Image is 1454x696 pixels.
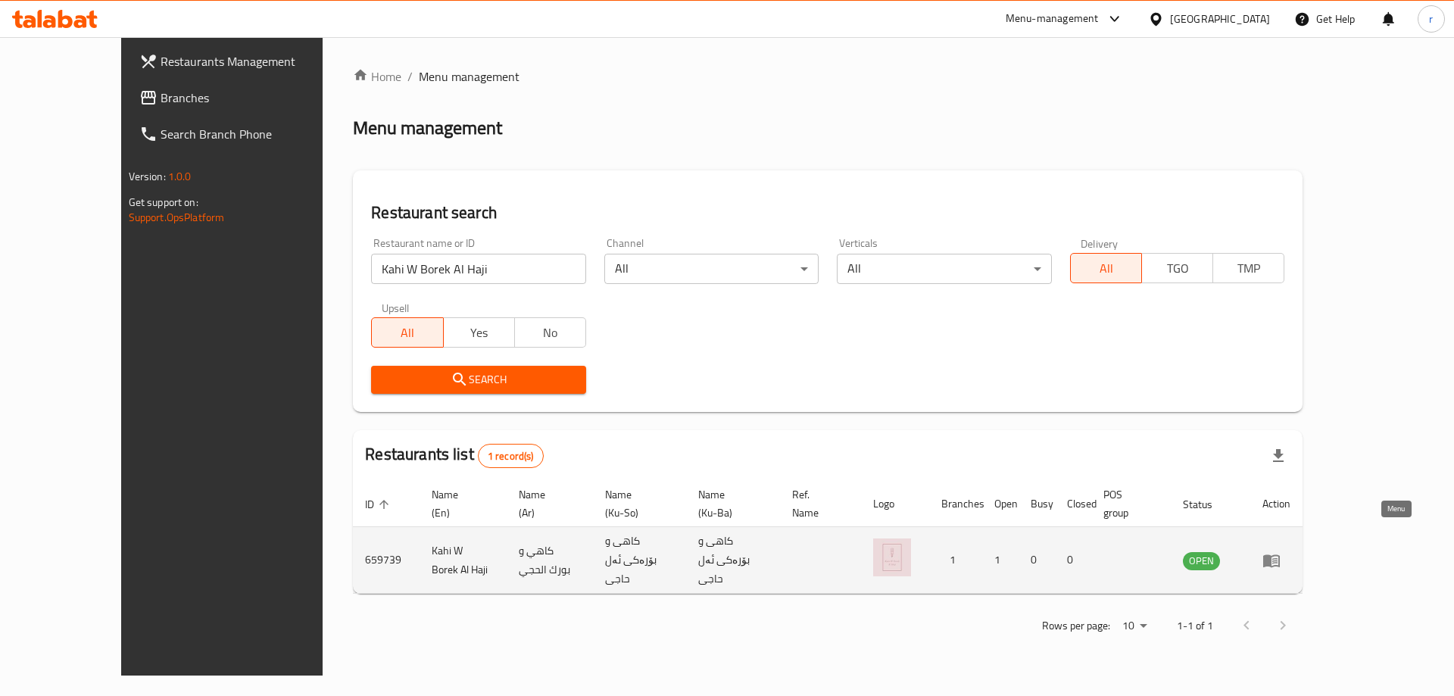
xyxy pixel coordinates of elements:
[982,527,1019,594] td: 1
[129,208,225,227] a: Support.OpsPlatform
[1055,527,1091,594] td: 0
[982,481,1019,527] th: Open
[514,317,586,348] button: No
[1250,481,1303,527] th: Action
[929,527,982,594] td: 1
[353,67,1303,86] nav: breadcrumb
[507,527,593,594] td: كاهي و بورك الحجي
[1183,552,1220,570] div: OPEN
[420,527,507,594] td: Kahi W Borek Al Haji
[353,67,401,86] a: Home
[371,366,586,394] button: Search
[1103,485,1153,522] span: POS group
[837,254,1052,284] div: All
[365,443,543,468] h2: Restaurants list
[443,317,515,348] button: Yes
[353,116,502,140] h2: Menu management
[407,67,413,86] li: /
[161,52,352,70] span: Restaurants Management
[432,485,488,522] span: Name (En)
[1219,257,1278,279] span: TMP
[1148,257,1207,279] span: TGO
[127,116,364,152] a: Search Branch Phone
[593,527,686,594] td: کاهی و بۆرەکی ئەل حاجی
[127,43,364,80] a: Restaurants Management
[929,481,982,527] th: Branches
[1070,253,1142,283] button: All
[604,254,819,284] div: All
[1081,238,1119,248] label: Delivery
[698,485,761,522] span: Name (Ku-Ba)
[353,527,420,594] td: 659739
[378,322,437,344] span: All
[1183,552,1220,570] span: OPEN
[861,481,929,527] th: Logo
[371,317,443,348] button: All
[1177,616,1213,635] p: 1-1 of 1
[521,322,580,344] span: No
[1042,616,1110,635] p: Rows per page:
[479,449,543,463] span: 1 record(s)
[450,322,509,344] span: Yes
[1429,11,1433,27] span: r
[1019,527,1055,594] td: 0
[792,485,843,522] span: Ref. Name
[383,370,574,389] span: Search
[127,80,364,116] a: Branches
[129,192,198,212] span: Get support on:
[161,89,352,107] span: Branches
[365,495,394,513] span: ID
[371,254,586,284] input: Search for restaurant name or ID..
[1141,253,1213,283] button: TGO
[519,485,575,522] span: Name (Ar)
[419,67,520,86] span: Menu management
[686,527,779,594] td: کاهی و بۆرەکی ئەل حاجی
[129,167,166,186] span: Version:
[1170,11,1270,27] div: [GEOGRAPHIC_DATA]
[371,201,1284,224] h2: Restaurant search
[1055,481,1091,527] th: Closed
[1260,438,1296,474] div: Export file
[1183,495,1232,513] span: Status
[1116,615,1153,638] div: Rows per page:
[168,167,192,186] span: 1.0.0
[353,481,1303,594] table: enhanced table
[605,485,668,522] span: Name (Ku-So)
[1212,253,1284,283] button: TMP
[1019,481,1055,527] th: Busy
[161,125,352,143] span: Search Branch Phone
[478,444,544,468] div: Total records count
[382,302,410,313] label: Upsell
[1006,10,1099,28] div: Menu-management
[1077,257,1136,279] span: All
[873,538,911,576] img: Kahi W Borek Al Haji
